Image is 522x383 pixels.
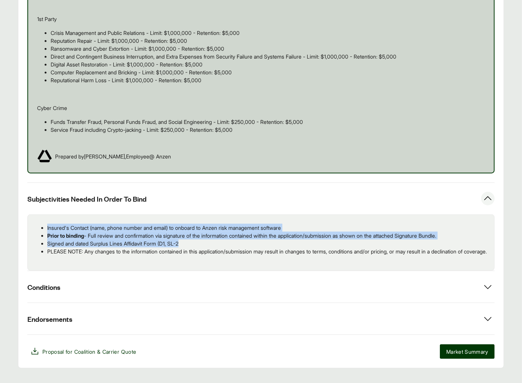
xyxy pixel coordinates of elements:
[51,29,485,37] p: Crisis Management and Public Relations - Limit: $1,000,000 - Retention: $5,000
[37,104,485,112] p: Cyber Crime
[51,126,485,134] p: Service Fraud including Crypto-jacking - Limit: $250,000 - Retention: $5,000
[42,348,136,356] span: Proposal for
[51,118,485,126] p: Funds Transfer Fraud, Personal Funds Fraud, and Social Engineering - Limit: $250,000 - Retention:...
[27,183,495,214] button: Subjectivities Needed In Order To Bind
[37,15,485,23] p: 1st Party
[47,232,84,239] strong: Prior to binding
[27,344,139,359] button: Proposal for Coalition & Carrier Quote
[27,282,60,292] span: Conditions
[27,271,495,303] button: Conditions
[51,68,485,76] p: Computer Replacement and Bricking - Limit: $1,000,000 - Retention: $5,000
[51,53,485,60] p: Direct and Contingent Business Interruption, and Extra Expenses from Security Failure and Systems...
[51,37,485,45] p: Reputation Repair - Limit: $1,000,000 - Retention: $5,000
[51,76,485,84] p: Reputational Harm Loss - Limit: $1,000,000 - Retention: $5,000
[74,348,96,355] span: Coalition
[27,314,72,324] span: Endorsements
[47,232,488,240] p: - Full review and confirmation via signature of the information contained within the application/...
[27,194,147,204] span: Subjectivities Needed In Order To Bind
[51,45,485,53] p: Ransomware and Cyber Extortion - Limit: $1,000,000 - Retention: $5,000
[51,60,485,68] p: Digital Asset Restoration - Limit: $1,000,000 - Retention: $5,000
[47,240,488,247] p: Signed and dated Surplus Lines Affidavit Form (D1, SL-2
[47,247,488,255] p: PLEASE NOTE: Any changes to the information contained in this application/submission may result i...
[55,152,171,160] span: Prepared by [PERSON_NAME] , Employee @ Anzen
[440,344,495,359] button: Market Summary
[97,348,136,355] span: & Carrier Quote
[47,224,488,232] p: Insured's Contact (name, phone number and email) to onboard to Anzen risk management software
[27,303,495,335] button: Endorsements
[446,348,488,356] span: Market Summary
